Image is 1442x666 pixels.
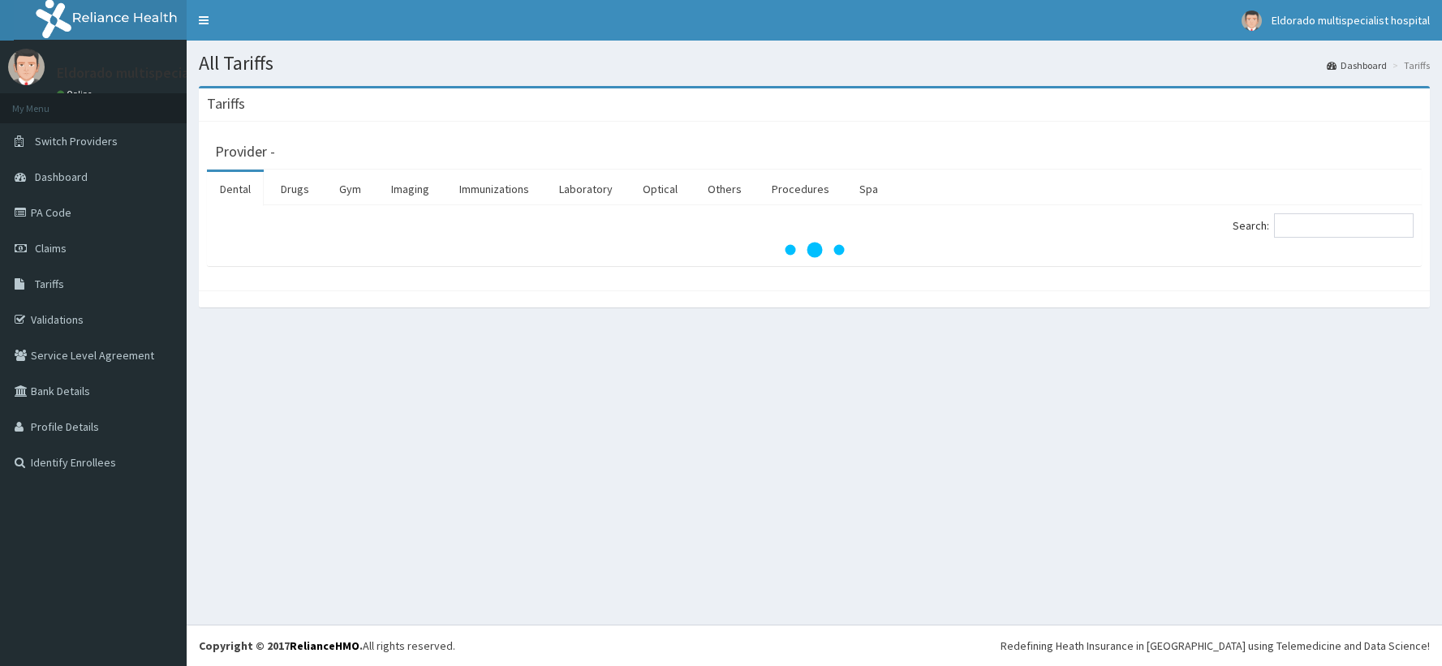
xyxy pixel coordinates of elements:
[695,172,755,206] a: Others
[1272,13,1430,28] span: Eldorado multispecialist hospital
[290,638,359,653] a: RelianceHMO
[378,172,442,206] a: Imaging
[1001,638,1430,654] div: Redefining Heath Insurance in [GEOGRAPHIC_DATA] using Telemedicine and Data Science!
[1388,58,1430,72] li: Tariffs
[35,241,67,256] span: Claims
[187,625,1442,666] footer: All rights reserved.
[546,172,626,206] a: Laboratory
[57,88,96,100] a: Online
[57,66,265,80] p: Eldorado multispecialist hospital
[846,172,891,206] a: Spa
[215,144,275,159] h3: Provider -
[1327,58,1387,72] a: Dashboard
[268,172,322,206] a: Drugs
[199,638,363,653] strong: Copyright © 2017 .
[35,170,88,184] span: Dashboard
[759,172,842,206] a: Procedures
[8,49,45,85] img: User Image
[782,217,847,282] svg: audio-loading
[199,53,1430,74] h1: All Tariffs
[35,134,118,148] span: Switch Providers
[630,172,691,206] a: Optical
[207,172,264,206] a: Dental
[446,172,542,206] a: Immunizations
[207,97,245,111] h3: Tariffs
[1233,213,1414,238] label: Search:
[326,172,374,206] a: Gym
[1242,11,1262,31] img: User Image
[35,277,64,291] span: Tariffs
[1274,213,1414,238] input: Search:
